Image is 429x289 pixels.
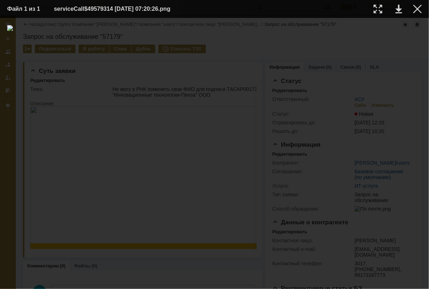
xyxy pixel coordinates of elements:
[374,5,382,13] div: Увеличить масштаб
[7,25,422,282] img: download
[54,5,188,13] div: serviceCall$49579314 [DATE] 07:20:26.png
[413,5,422,13] div: Закрыть окно (Esc)
[396,5,402,13] div: Скачать файл
[7,6,43,12] div: Файл 1 из 1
